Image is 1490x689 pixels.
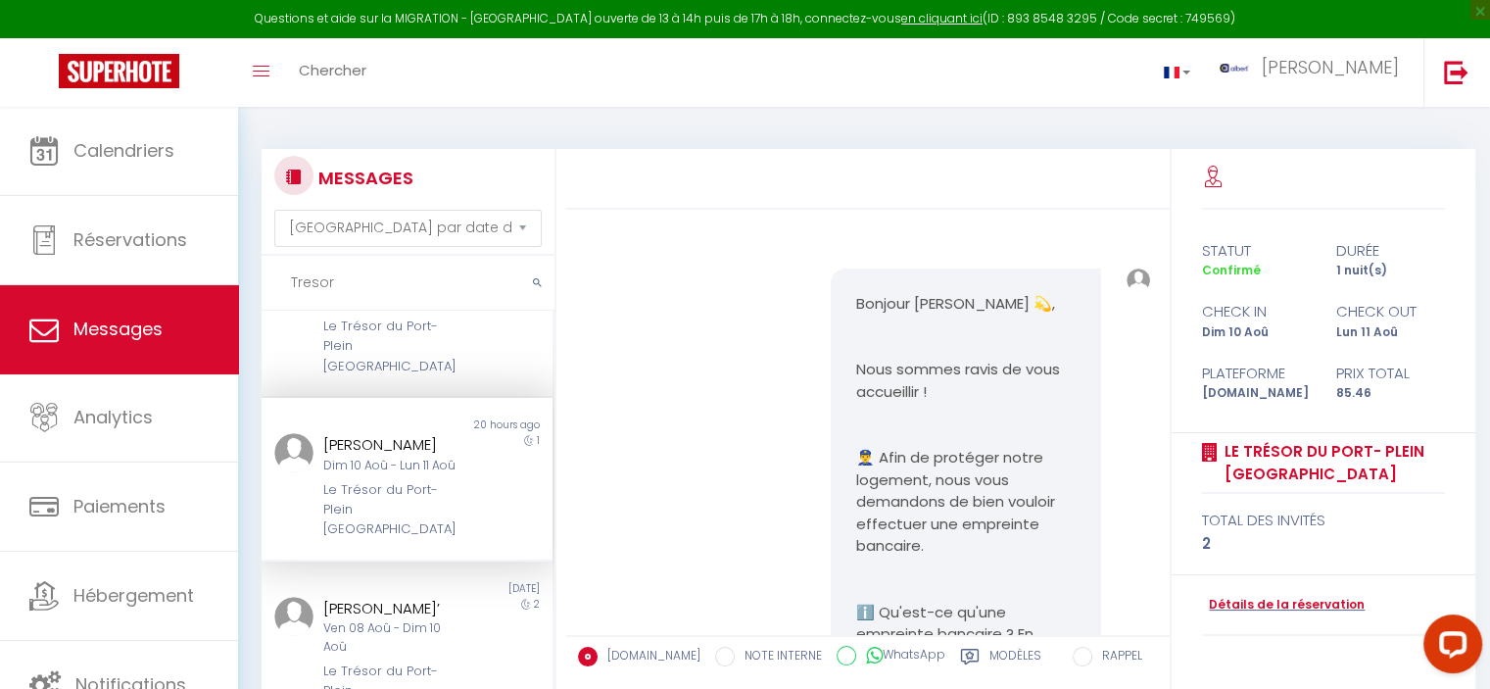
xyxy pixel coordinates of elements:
[1189,323,1323,342] div: Dim 10 Aoû
[1189,300,1323,323] div: check in
[1092,647,1142,668] label: RAPPEL
[1202,532,1445,556] div: 2
[1202,596,1365,615] a: Détails de la réservation
[73,583,194,608] span: Hébergement
[1202,262,1261,278] span: Confirmé
[73,138,174,163] span: Calendriers
[1205,38,1423,107] a: ... [PERSON_NAME]
[1218,440,1445,486] a: Le Trésor du Port- Plein [GEOGRAPHIC_DATA]
[855,359,1077,403] p: Nous sommes ravis de vous accueillir !
[1189,384,1323,403] div: [DOMAIN_NAME]
[901,10,983,26] a: en cliquant ici
[989,647,1041,671] label: Modèles
[1323,384,1458,403] div: 85.46
[59,54,179,88] img: Super Booking
[1127,269,1150,292] img: ...
[73,227,187,252] span: Réservations
[407,418,552,433] div: 20 hours ago
[1323,262,1458,280] div: 1 nuit(s)
[284,38,381,107] a: Chercher
[73,494,166,518] span: Paiements
[1408,607,1490,689] iframe: LiveChat chat widget
[855,293,1077,316] p: Bonjour [PERSON_NAME] 💫,
[323,433,467,457] div: [PERSON_NAME]
[537,433,540,448] span: 1
[323,597,467,620] div: [PERSON_NAME]’
[299,60,366,80] span: Chercher
[323,480,467,540] div: Le Trésor du Port- Plein [GEOGRAPHIC_DATA]
[407,581,552,597] div: [DATE]
[73,317,163,341] span: Messages
[73,405,153,429] span: Analytics
[598,647,700,668] label: [DOMAIN_NAME]
[313,156,413,200] h3: MESSAGES
[855,447,1077,558] p: 👮‍♂️ Afin de protéger notre logement, nous vous demandons de bien vouloir effectuer une empreinte...
[1189,362,1323,385] div: Plateforme
[856,646,945,667] label: WhatsApp
[735,647,822,668] label: NOTE INTERNE
[1323,300,1458,323] div: check out
[274,433,313,472] img: ...
[274,597,313,636] img: ...
[1189,239,1323,263] div: statut
[1323,362,1458,385] div: Prix total
[534,597,540,612] span: 2
[262,256,554,311] input: Rechercher un mot clé
[323,619,467,657] div: Ven 08 Aoû - Dim 10 Aoû
[323,457,467,475] div: Dim 10 Aoû - Lun 11 Aoû
[1444,60,1468,84] img: logout
[1262,55,1399,79] span: [PERSON_NAME]
[1323,323,1458,342] div: Lun 11 Aoû
[1323,239,1458,263] div: durée
[1202,509,1445,532] div: total des invités
[323,317,467,376] div: Le Trésor du Port- Plein [GEOGRAPHIC_DATA]
[1220,64,1249,73] img: ...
